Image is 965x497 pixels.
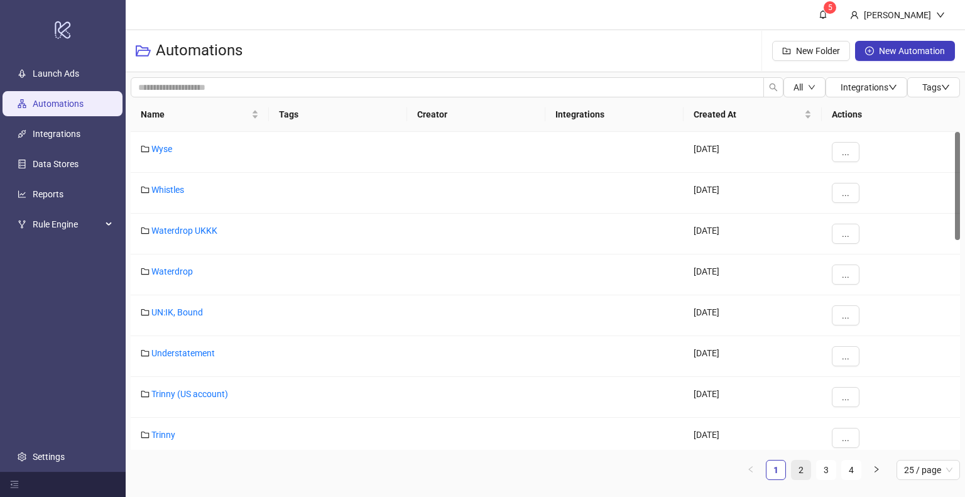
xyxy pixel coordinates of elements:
[865,46,874,55] span: plus-circle
[766,461,785,479] a: 1
[907,77,960,97] button: Tagsdown
[859,8,936,22] div: [PERSON_NAME]
[832,224,859,244] button: ...
[141,349,150,358] span: folder
[684,214,822,254] div: [DATE]
[151,348,215,358] a: Understatement
[822,97,960,132] th: Actions
[684,97,822,132] th: Created At
[33,68,79,79] a: Launch Ads
[904,461,952,479] span: 25 / page
[772,41,850,61] button: New Folder
[766,460,786,480] li: 1
[816,460,836,480] li: 3
[832,183,859,203] button: ...
[842,188,849,198] span: ...
[866,460,886,480] li: Next Page
[842,270,849,280] span: ...
[793,82,803,92] span: All
[136,43,151,58] span: folder-open
[33,99,84,109] a: Automations
[545,97,684,132] th: Integrations
[407,97,545,132] th: Creator
[792,461,810,479] a: 2
[796,46,840,56] span: New Folder
[141,308,150,317] span: folder
[684,377,822,418] div: [DATE]
[33,212,102,237] span: Rule Engine
[819,10,827,19] span: bell
[684,173,822,214] div: [DATE]
[855,41,955,61] button: New Automation
[269,97,407,132] th: Tags
[842,310,849,320] span: ...
[684,295,822,336] div: [DATE]
[842,461,861,479] a: 4
[879,46,945,56] span: New Automation
[769,83,778,92] span: search
[832,428,859,448] button: ...
[151,389,228,399] a: Trinny (US account)
[33,452,65,462] a: Settings
[694,107,802,121] span: Created At
[141,185,150,194] span: folder
[783,77,826,97] button: Alldown
[151,430,175,440] a: Trinny
[747,466,755,473] span: left
[808,84,815,91] span: down
[842,392,849,402] span: ...
[782,46,791,55] span: folder-add
[897,460,960,480] div: Page Size
[826,77,907,97] button: Integrationsdown
[18,220,26,229] span: fork
[141,107,249,121] span: Name
[791,460,811,480] li: 2
[684,336,822,377] div: [DATE]
[824,1,836,14] sup: 5
[741,460,761,480] li: Previous Page
[842,351,849,361] span: ...
[828,3,832,12] span: 5
[131,97,269,132] th: Name
[151,307,203,317] a: UN:IK, Bound
[842,229,849,239] span: ...
[888,83,897,92] span: down
[141,267,150,276] span: folder
[832,265,859,285] button: ...
[841,82,897,92] span: Integrations
[817,461,836,479] a: 3
[684,254,822,295] div: [DATE]
[941,83,950,92] span: down
[33,129,80,139] a: Integrations
[141,390,150,398] span: folder
[156,41,243,61] h3: Automations
[922,82,950,92] span: Tags
[936,11,945,19] span: down
[33,159,79,169] a: Data Stores
[151,226,217,236] a: Waterdrop UKKK
[873,466,880,473] span: right
[832,387,859,407] button: ...
[141,145,150,153] span: folder
[141,226,150,235] span: folder
[10,480,19,489] span: menu-fold
[866,460,886,480] button: right
[850,11,859,19] span: user
[832,305,859,325] button: ...
[841,460,861,480] li: 4
[151,144,172,154] a: Wyse
[832,346,859,366] button: ...
[684,132,822,173] div: [DATE]
[151,266,193,276] a: Waterdrop
[151,185,184,195] a: Whistles
[684,418,822,459] div: [DATE]
[842,147,849,157] span: ...
[33,189,63,199] a: Reports
[832,142,859,162] button: ...
[741,460,761,480] button: left
[842,433,849,443] span: ...
[141,430,150,439] span: folder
